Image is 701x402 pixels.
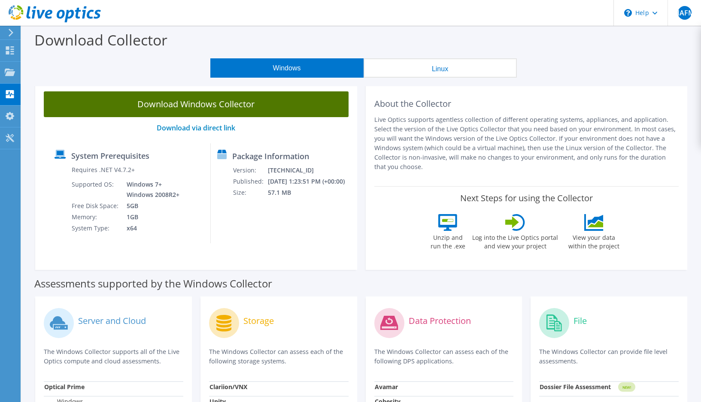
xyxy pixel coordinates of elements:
[34,279,272,288] label: Assessments supported by the Windows Collector
[539,347,679,366] p: The Windows Collector can provide file level assessments.
[72,166,135,174] label: Requires .NET V4.7.2+
[267,165,353,176] td: [TECHNICAL_ID]
[267,187,353,198] td: 57.1 MB
[428,231,467,251] label: Unzip and run the .exe
[209,383,247,391] strong: Clariion/VNX
[374,347,514,366] p: The Windows Collector can assess each of the following DPS applications.
[563,231,625,251] label: View your data within the project
[233,176,267,187] td: Published:
[120,200,181,212] td: 5GB
[78,317,146,325] label: Server and Cloud
[472,231,558,251] label: Log into the Live Optics portal and view your project
[120,179,181,200] td: Windows 7+ Windows 2008R2+
[267,176,353,187] td: [DATE] 1:23:51 PM (+00:00)
[364,58,517,78] button: Linux
[624,9,632,17] svg: \n
[460,193,593,203] label: Next Steps for using the Collector
[233,165,267,176] td: Version:
[120,212,181,223] td: 1GB
[409,317,471,325] label: Data Protection
[71,200,120,212] td: Free Disk Space:
[44,347,183,366] p: The Windows Collector supports all of the Live Optics compute and cloud assessments.
[209,347,349,366] p: The Windows Collector can assess each of the following storage systems.
[210,58,364,78] button: Windows
[540,383,611,391] strong: Dossier File Assessment
[375,383,398,391] strong: Avamar
[44,91,349,117] a: Download Windows Collector
[232,152,309,160] label: Package Information
[574,317,587,325] label: File
[374,99,679,109] h2: About the Collector
[374,115,679,172] p: Live Optics supports agentless collection of different operating systems, appliances, and applica...
[71,179,120,200] td: Supported OS:
[71,223,120,234] td: System Type:
[157,123,235,133] a: Download via direct link
[678,6,692,20] span: HAFM
[34,30,167,50] label: Download Collector
[71,151,149,160] label: System Prerequisites
[71,212,120,223] td: Memory:
[120,223,181,234] td: x64
[622,385,631,390] tspan: NEW!
[243,317,274,325] label: Storage
[233,187,267,198] td: Size:
[44,383,85,391] strong: Optical Prime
